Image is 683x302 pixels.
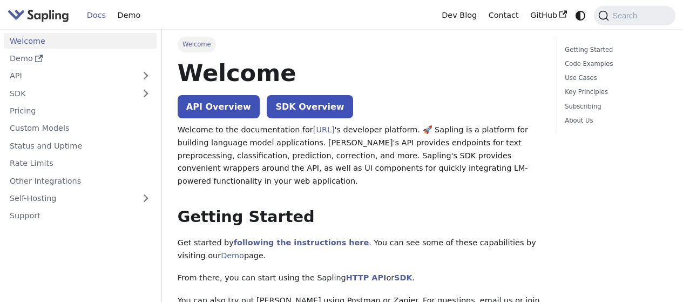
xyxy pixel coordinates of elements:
[81,7,112,24] a: Docs
[4,103,157,119] a: Pricing
[609,11,644,20] span: Search
[4,156,157,171] a: Rate Limits
[178,37,541,52] nav: Breadcrumbs
[483,7,525,24] a: Contact
[135,85,157,101] button: Expand sidebar category 'SDK'
[394,273,412,282] a: SDK
[4,120,157,136] a: Custom Models
[565,87,664,97] a: Key Principles
[234,238,369,247] a: following the instructions here
[4,191,157,206] a: Self-Hosting
[565,45,664,55] a: Getting Started
[573,8,589,23] button: Switch between dark and light mode (currently system mode)
[594,6,675,25] button: Search (Command+K)
[4,208,157,224] a: Support
[178,124,541,188] p: Welcome to the documentation for 's developer platform. 🚀 Sapling is a platform for building lang...
[565,102,664,112] a: Subscribing
[565,59,664,69] a: Code Examples
[8,8,73,23] a: Sapling.aiSapling.ai
[313,125,335,134] a: [URL]
[178,95,260,118] a: API Overview
[178,207,541,227] h2: Getting Started
[4,138,157,153] a: Status and Uptime
[178,37,216,52] span: Welcome
[178,58,541,88] h1: Welcome
[524,7,572,24] a: GitHub
[221,251,244,260] a: Demo
[135,68,157,84] button: Expand sidebar category 'API'
[112,7,146,24] a: Demo
[4,51,157,66] a: Demo
[8,8,69,23] img: Sapling.ai
[436,7,482,24] a: Dev Blog
[565,116,664,126] a: About Us
[565,73,664,83] a: Use Cases
[267,95,353,118] a: SDK Overview
[4,173,157,189] a: Other Integrations
[4,33,157,49] a: Welcome
[178,237,541,263] p: Get started by . You can see some of these capabilities by visiting our page.
[4,85,135,101] a: SDK
[178,272,541,285] p: From there, you can start using the Sapling or .
[346,273,387,282] a: HTTP API
[4,68,135,84] a: API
